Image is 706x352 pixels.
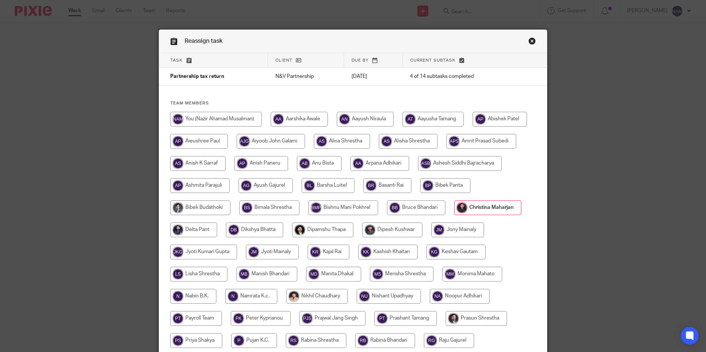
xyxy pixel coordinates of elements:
[352,73,395,80] p: [DATE]
[185,38,223,44] span: Reassign task
[528,37,536,47] a: Close this dialog window
[402,68,515,86] td: 4 of 14 subtasks completed
[352,58,369,62] span: Due by
[275,58,292,62] span: Client
[170,74,224,79] span: Partnership tax return
[275,73,337,80] p: N&V Partnership
[170,100,536,106] h4: Team members
[170,58,183,62] span: Task
[410,58,456,62] span: Current subtask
